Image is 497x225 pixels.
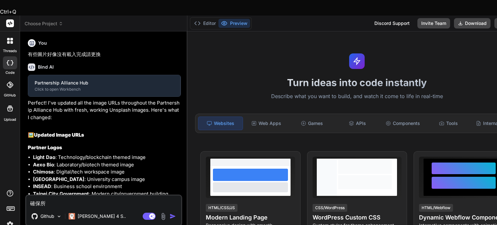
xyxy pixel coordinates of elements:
[38,40,47,46] h6: You
[38,64,54,70] h6: Bind AI
[170,213,176,219] img: icon
[4,93,16,98] label: GitHub
[3,48,17,54] label: threads
[33,176,84,182] strong: [GEOGRAPHIC_DATA]
[218,19,250,28] button: Preview
[78,213,126,219] p: [PERSON_NAME] 4 S..
[426,117,471,130] div: Tools
[33,154,181,161] li: : Technology/blockchain themed image
[26,196,181,207] textarea: 確保所
[33,183,51,189] strong: INSEAD
[35,80,174,86] div: Partnership Alliance Hub
[370,18,414,28] div: Discord Support
[33,190,181,198] li: : Modern city/government building
[40,213,54,219] p: Github
[206,213,295,222] h4: Modern Landing Page
[33,154,55,160] strong: Light Dao
[244,117,289,130] div: Web Apps
[454,18,491,28] button: Download
[4,117,16,122] label: Upload
[33,176,181,183] li: : University campus image
[6,70,15,75] label: code
[33,168,181,176] li: : Digital/tech workspace image
[198,117,243,130] div: Websites
[25,20,63,27] span: Choose Project
[33,169,54,175] strong: Chimosa
[33,191,89,197] strong: Taipei City Government
[160,213,167,220] img: attachment
[28,144,62,151] strong: Partner Logos
[28,51,181,58] p: 有些圖片好像沒有載入完成請更換
[35,87,174,92] div: Click to open Workbench
[34,132,84,138] strong: Updated Image URLs
[206,204,237,212] div: HTML/CSS/JS
[28,99,181,121] p: Perfect! I've updated all the image URLs throughout the Partnership Alliance Hub with fresh, work...
[381,117,425,130] div: Components
[313,204,347,212] div: CSS/WordPress
[33,183,181,190] li: : Business school environment
[33,161,181,169] li: : Laboratory/biotech themed image
[69,213,75,219] img: Claude 4 Sonnet
[28,131,181,139] h2: 🖼️
[28,75,180,96] button: Partnership Alliance HubClick to open Workbench
[313,213,402,222] h4: WordPress Custom CSS
[33,162,54,168] strong: Aexo Bio
[419,204,453,212] div: HTML/Webflow
[56,214,62,219] img: Pick Models
[290,117,334,130] div: Games
[417,18,450,28] button: Invite Team
[192,19,218,28] button: Editor
[335,117,380,130] div: APIs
